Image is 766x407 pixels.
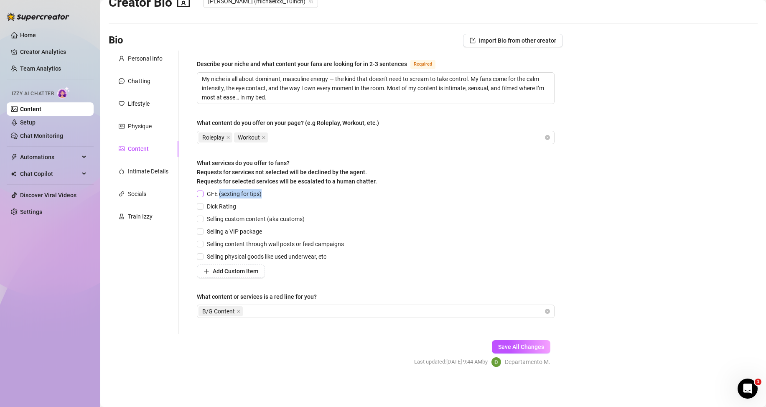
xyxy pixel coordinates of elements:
img: Chat Copilot [11,171,16,177]
div: Chatting [128,76,150,86]
span: idcard [119,123,125,129]
span: Selling content through wall posts or feed campaigns [204,239,347,249]
span: thunderbolt [11,154,18,160]
div: Lifestyle [128,99,150,108]
label: What content or services is a red line for you? [197,292,323,301]
span: Dick Rating [204,202,239,211]
div: What content do you offer on your page? (e.g Roleplay, Workout, etc.) [197,118,379,127]
span: Save All Changes [498,343,544,350]
div: Intimate Details [128,167,168,176]
div: What content or services is a red line for you? [197,292,317,301]
span: B/G Content [202,307,235,316]
span: Automations [20,150,79,164]
label: Describe your niche and what content your fans are looking for in 2-3 sentences [197,59,445,69]
span: Selling custom content (aka customs) [204,214,308,224]
span: user [119,56,125,61]
a: Setup [20,119,36,126]
span: GFE (sexting for tips) [204,189,265,198]
span: Add Custom Item [213,268,258,275]
input: What content or services is a red line for you? [244,306,246,316]
span: link [119,191,125,197]
button: Import Bio from other creator [463,34,563,47]
span: message [119,78,125,84]
a: Creator Analytics [20,45,87,59]
a: Chat Monitoring [20,132,63,139]
span: Selling physical goods like used underwear, etc [204,252,330,261]
span: Required [410,60,435,69]
span: Workout [234,132,268,142]
textarea: Describe your niche and what content your fans are looking for in 2-3 sentences [197,73,554,104]
h3: Bio [109,34,123,47]
span: Chat Copilot [20,167,79,181]
span: close-circle [545,309,550,314]
div: Physique [128,122,152,131]
span: picture [119,146,125,152]
span: Last updated: [DATE] 9:44 AM by [414,358,488,366]
span: plus [204,268,209,274]
button: Add Custom Item [197,265,265,278]
span: Departamento M. [505,357,550,366]
img: logo-BBDzfeDw.svg [7,13,69,21]
span: Izzy AI Chatter [12,90,54,98]
span: import [470,38,476,43]
a: Team Analytics [20,65,61,72]
a: Settings [20,209,42,215]
span: experiment [119,214,125,219]
span: Roleplay [202,133,224,142]
span: close [237,309,241,313]
a: Home [20,32,36,38]
span: What services do you offer to fans? Requests for services not selected will be declined by the ag... [197,160,377,185]
button: Save All Changes [492,340,550,354]
div: Personal Info [128,54,163,63]
span: Workout [238,133,260,142]
div: Socials [128,189,146,198]
img: Departamento Mídias Sociais [491,357,501,367]
div: Describe your niche and what content your fans are looking for in 2-3 sentences [197,59,407,69]
input: What content do you offer on your page? (e.g Roleplay, Workout, etc.) [270,132,271,142]
span: Roleplay [198,132,232,142]
span: heart [119,101,125,107]
a: Discover Viral Videos [20,192,76,198]
span: B/G Content [198,306,243,316]
span: close [226,135,230,140]
span: close [262,135,266,140]
div: Content [128,144,149,153]
img: AI Chatter [57,86,70,99]
span: close-circle [545,135,550,140]
a: Content [20,106,41,112]
span: Import Bio from other creator [479,37,556,44]
span: fire [119,168,125,174]
label: What content do you offer on your page? (e.g Roleplay, Workout, etc.) [197,118,385,127]
iframe: Intercom live chat [738,379,758,399]
div: Train Izzy [128,212,153,221]
span: Selling a VIP package [204,227,265,236]
span: 1 [755,379,761,385]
